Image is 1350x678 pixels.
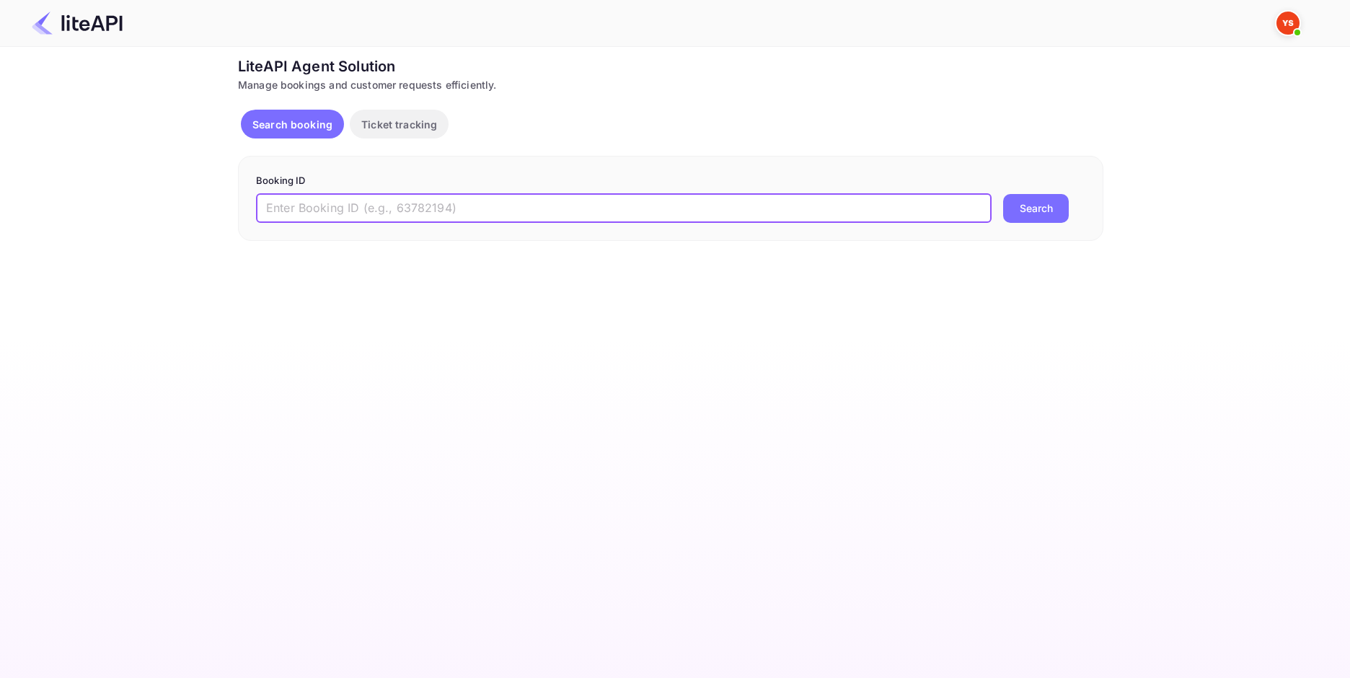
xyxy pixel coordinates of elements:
div: Manage bookings and customer requests efficiently. [238,77,1103,92]
img: Yandex Support [1276,12,1300,35]
img: LiteAPI Logo [32,12,123,35]
button: Search [1003,194,1069,223]
input: Enter Booking ID (e.g., 63782194) [256,194,992,223]
p: Booking ID [256,174,1085,188]
p: Ticket tracking [361,117,437,132]
div: LiteAPI Agent Solution [238,56,1103,77]
p: Search booking [252,117,332,132]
